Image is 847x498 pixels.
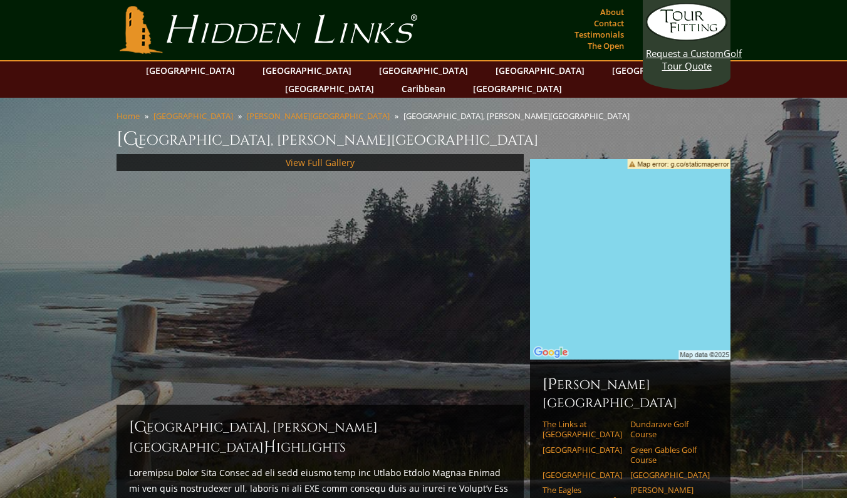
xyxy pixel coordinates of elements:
[264,437,276,457] span: H
[403,110,635,122] li: [GEOGRAPHIC_DATA], [PERSON_NAME][GEOGRAPHIC_DATA]
[543,375,718,412] h6: [PERSON_NAME][GEOGRAPHIC_DATA]
[591,14,627,32] a: Contact
[286,157,355,169] a: View Full Gallery
[630,419,710,440] a: Dundarave Golf Course
[129,417,511,457] h2: [GEOGRAPHIC_DATA], [PERSON_NAME][GEOGRAPHIC_DATA] ighlights
[543,470,622,480] a: [GEOGRAPHIC_DATA]
[646,47,724,60] span: Request a Custom
[467,80,568,98] a: [GEOGRAPHIC_DATA]
[543,445,622,455] a: [GEOGRAPHIC_DATA]
[247,110,390,122] a: [PERSON_NAME][GEOGRAPHIC_DATA]
[279,80,380,98] a: [GEOGRAPHIC_DATA]
[117,110,140,122] a: Home
[646,3,727,72] a: Request a CustomGolf Tour Quote
[585,37,627,54] a: The Open
[395,80,452,98] a: Caribbean
[117,127,730,152] h1: [GEOGRAPHIC_DATA], [PERSON_NAME][GEOGRAPHIC_DATA]
[530,159,730,360] img: Google Map of Brudenell River & Dundarave Golf Courses, Lot 53, PE, Canada
[256,61,358,80] a: [GEOGRAPHIC_DATA]
[630,470,710,480] a: [GEOGRAPHIC_DATA]
[543,419,622,440] a: The Links at [GEOGRAPHIC_DATA]
[373,61,474,80] a: [GEOGRAPHIC_DATA]
[489,61,591,80] a: [GEOGRAPHIC_DATA]
[140,61,241,80] a: [GEOGRAPHIC_DATA]
[571,26,627,43] a: Testimonials
[630,445,710,465] a: Green Gables Golf Course
[597,3,627,21] a: About
[606,61,707,80] a: [GEOGRAPHIC_DATA]
[153,110,233,122] a: [GEOGRAPHIC_DATA]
